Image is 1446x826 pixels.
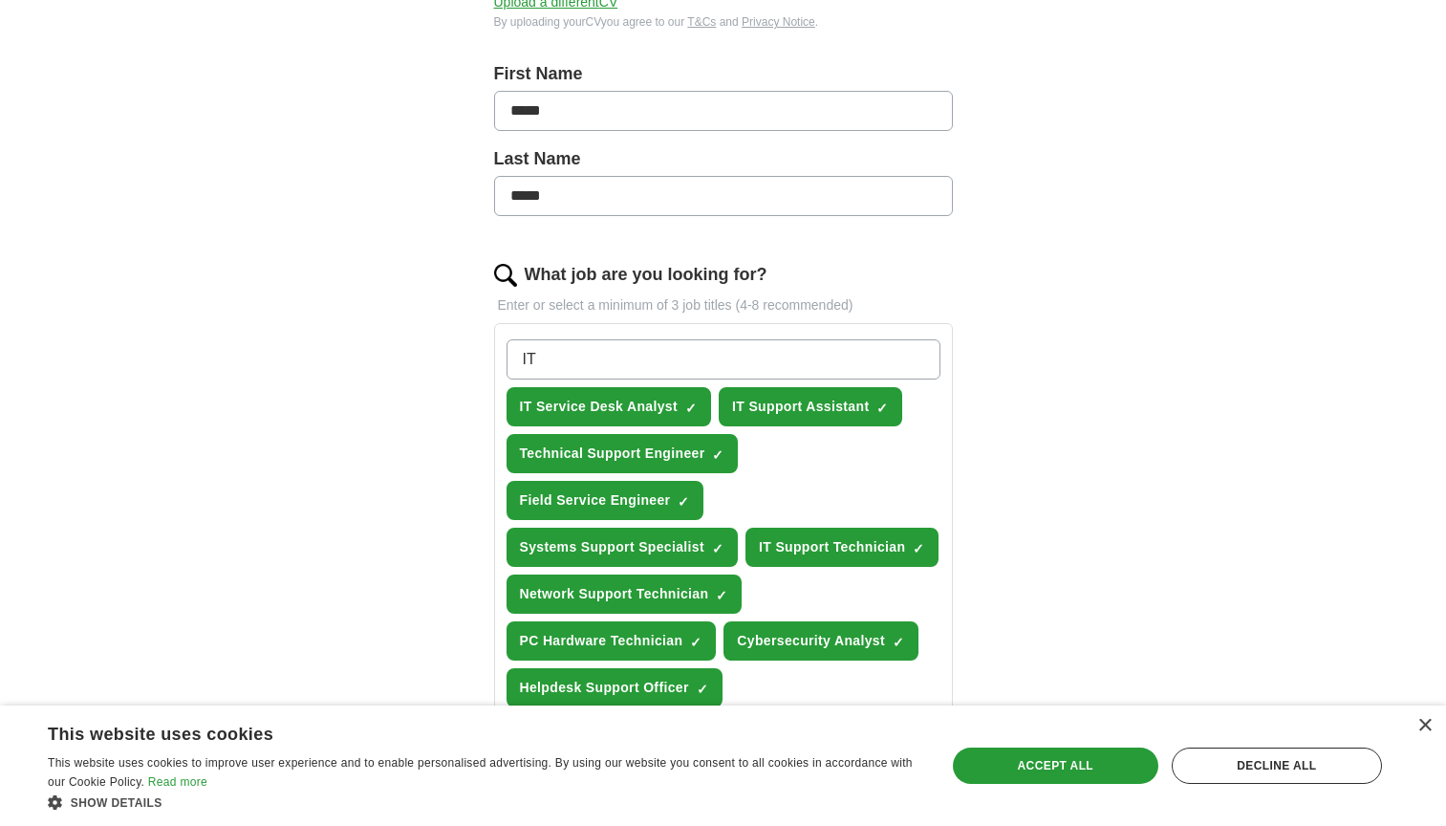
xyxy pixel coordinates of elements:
[697,682,708,697] span: ✓
[737,631,885,651] span: Cybersecurity Analyst
[759,537,905,557] span: IT Support Technician
[48,793,919,812] div: Show details
[71,796,162,810] span: Show details
[685,401,697,416] span: ✓
[494,264,517,287] img: search.png
[876,401,888,416] span: ✓
[719,387,902,426] button: IT Support Assistant✓
[690,635,701,650] span: ✓
[494,13,953,31] div: By uploading your CV you agree to our and .
[712,447,723,463] span: ✓
[723,621,918,661] button: Cybersecurity Analyst✓
[507,434,739,473] button: Technical Support Engineer✓
[494,61,953,87] label: First Name
[525,262,767,288] label: What job are you looking for?
[893,635,904,650] span: ✓
[1172,748,1382,784] div: Decline all
[520,444,705,464] span: Technical Support Engineer
[1417,719,1432,733] div: Close
[507,339,940,380] input: Type a job title and press enter
[520,537,705,557] span: Systems Support Specialist
[742,15,815,29] a: Privacy Notice
[507,528,739,567] button: Systems Support Specialist✓
[507,387,712,426] button: IT Service Desk Analyst✓
[48,756,913,789] span: This website uses cookies to improve user experience and to enable personalised advertising. By u...
[913,541,924,556] span: ✓
[148,775,207,789] a: Read more, opens a new window
[507,575,743,614] button: Network Support Technician✓
[953,748,1158,784] div: Accept all
[712,541,723,556] span: ✓
[520,631,683,651] span: PC Hardware Technician
[745,528,939,567] button: IT Support Technician✓
[520,397,679,417] span: IT Service Desk Analyst
[520,490,671,511] span: Field Service Engineer
[494,146,953,172] label: Last Name
[520,678,689,698] span: Helpdesk Support Officer
[716,588,727,603] span: ✓
[507,481,704,520] button: Field Service Engineer✓
[48,717,872,746] div: This website uses cookies
[678,494,689,510] span: ✓
[520,584,709,604] span: Network Support Technician
[687,15,716,29] a: T&Cs
[507,668,723,707] button: Helpdesk Support Officer✓
[732,397,869,417] span: IT Support Assistant
[507,621,717,661] button: PC Hardware Technician✓
[494,295,953,315] p: Enter or select a minimum of 3 job titles (4-8 recommended)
